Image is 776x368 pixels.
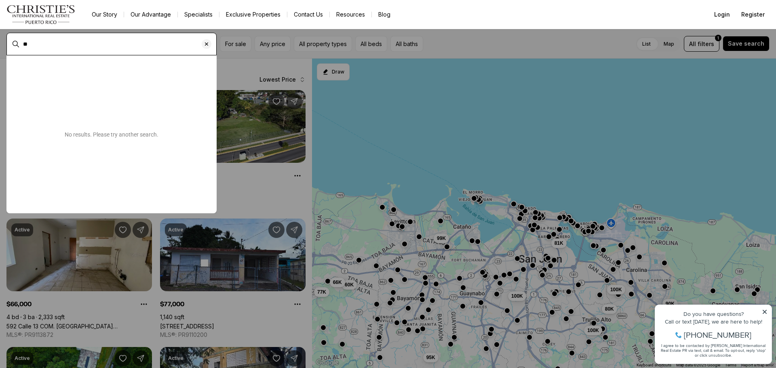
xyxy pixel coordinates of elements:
[714,11,730,18] span: Login
[8,18,117,24] div: Do you have questions?
[741,11,765,18] span: Register
[330,9,371,20] a: Resources
[202,33,216,55] button: Clear search input
[178,9,219,20] a: Specialists
[33,38,101,46] span: [PHONE_NUMBER]
[85,9,124,20] a: Our Story
[8,26,117,32] div: Call or text [DATE], we are here to help!
[6,131,217,138] p: No results. Please try another search.
[219,9,287,20] a: Exclusive Properties
[709,6,735,23] button: Login
[124,9,177,20] a: Our Advantage
[736,6,770,23] button: Register
[6,5,76,24] img: logo
[10,50,115,65] span: I agree to be contacted by [PERSON_NAME] International Real Estate PR via text, call & email. To ...
[287,9,329,20] button: Contact Us
[372,9,397,20] a: Blog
